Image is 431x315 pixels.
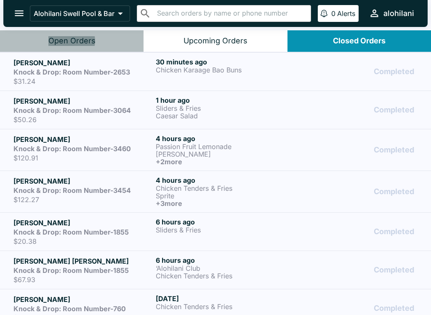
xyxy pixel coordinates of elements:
h6: 6 hours ago [156,218,295,226]
strong: Knock & Drop: Room Number-760 [13,304,126,313]
p: Chicken Tenders & Fries [156,272,295,280]
h5: [PERSON_NAME] [13,134,152,144]
p: $67.93 [13,275,152,284]
p: Chicken Karaage Bao Buns [156,66,295,74]
div: Upcoming Orders [184,36,247,46]
h6: 4 hours ago [156,134,295,143]
p: $50.26 [13,115,152,124]
h6: 30 minutes ago [156,58,295,66]
div: Open Orders [48,36,96,46]
h6: 6 hours ago [156,256,295,264]
p: Caesar Salad [156,112,295,120]
p: Sprite [156,192,295,200]
p: Sliders & Fries [156,226,295,234]
button: alohilani [365,4,418,22]
p: $20.38 [13,237,152,246]
p: $122.27 [13,195,152,204]
strong: Knock & Drop: Room Number-3460 [13,144,131,153]
p: 0 [331,9,335,18]
h6: [DATE] [156,294,295,303]
h5: [PERSON_NAME] [13,58,152,68]
p: ‘Alohilani Club [156,264,295,272]
button: open drawer [8,3,30,24]
button: Alohilani Swell Pool & Bar [30,5,130,21]
p: [PERSON_NAME] [156,150,295,158]
strong: Knock & Drop: Room Number-1855 [13,228,129,236]
p: Alohilani Swell Pool & Bar [34,9,114,18]
h6: + 3 more [156,200,295,207]
strong: Knock & Drop: Room Number-3064 [13,106,131,115]
h6: + 2 more [156,158,295,166]
h5: [PERSON_NAME] [13,96,152,106]
h5: [PERSON_NAME] [13,218,152,228]
p: Chicken Tenders & Fries [156,303,295,310]
h5: [PERSON_NAME] [13,294,152,304]
strong: Knock & Drop: Room Number-3454 [13,186,131,195]
div: Closed Orders [333,36,386,46]
p: Chicken Tenders & Fries [156,184,295,192]
p: Sliders & Fries [156,104,295,112]
p: $120.91 [13,154,152,162]
h6: 4 hours ago [156,176,295,184]
p: $31.24 [13,77,152,85]
input: Search orders by name or phone number [154,8,307,19]
strong: Knock & Drop: Room Number-1855 [13,266,129,275]
h6: 1 hour ago [156,96,295,104]
h5: [PERSON_NAME] [13,176,152,186]
div: alohilani [383,8,414,19]
h5: [PERSON_NAME] [PERSON_NAME] [13,256,152,266]
strong: Knock & Drop: Room Number-2653 [13,68,130,76]
p: Passion Fruit Lemonade [156,143,295,150]
p: Alerts [337,9,355,18]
